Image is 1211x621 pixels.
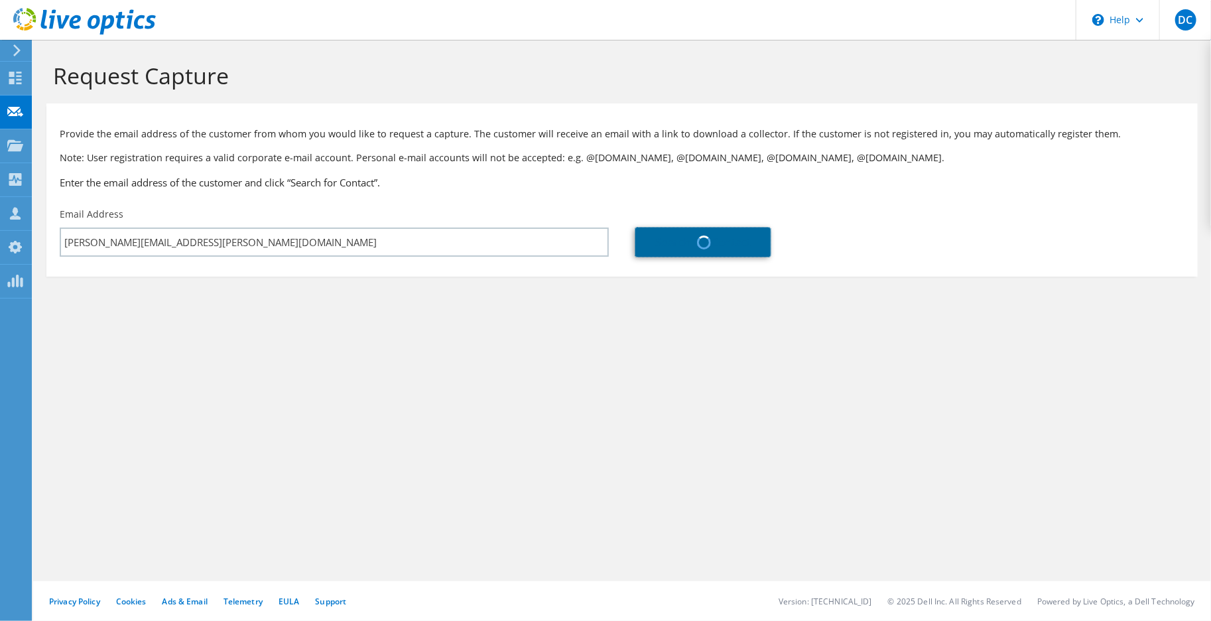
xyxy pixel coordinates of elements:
a: Cookies [116,596,147,607]
p: Provide the email address of the customer from whom you would like to request a capture. The cust... [60,127,1184,141]
svg: \n [1092,14,1104,26]
a: EULA [279,596,299,607]
p: Note: User registration requires a valid corporate e-mail account. Personal e-mail accounts will ... [60,151,1184,165]
li: © 2025 Dell Inc. All Rights Reserved [888,596,1021,607]
a: Search for Contact [635,228,771,257]
a: Telemetry [223,596,263,607]
label: Email Address [60,208,123,221]
a: Ads & Email [162,596,208,607]
li: Version: [TECHNICAL_ID] [779,596,872,607]
h3: Enter the email address of the customer and click “Search for Contact”. [60,175,1184,190]
a: Privacy Policy [49,596,100,607]
span: DC [1175,9,1196,31]
a: Support [315,596,346,607]
li: Powered by Live Optics, a Dell Technology [1037,596,1195,607]
h1: Request Capture [53,62,1184,90]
